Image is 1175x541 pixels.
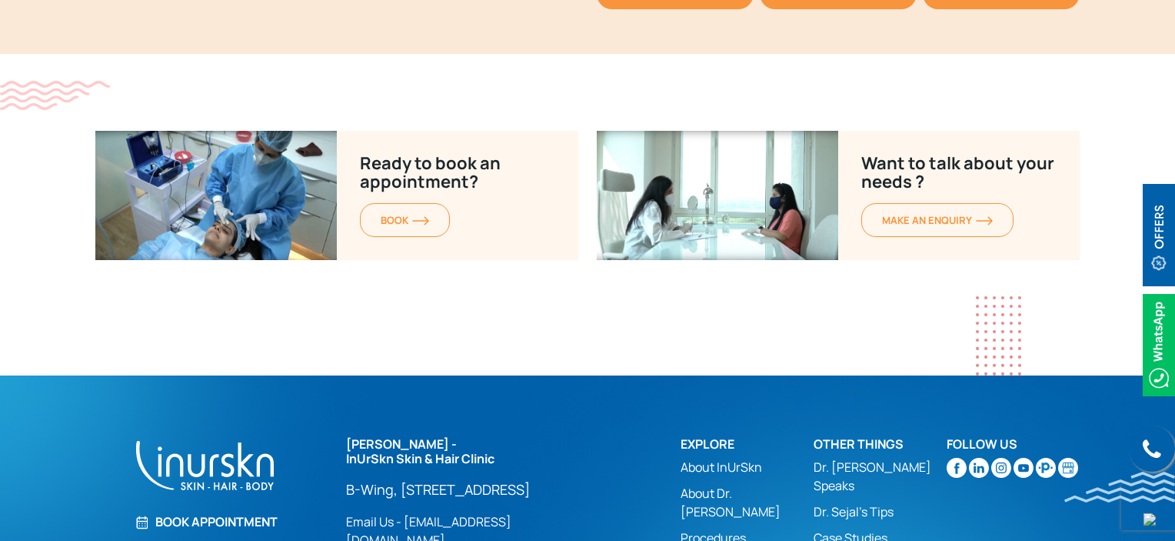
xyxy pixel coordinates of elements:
[976,216,993,225] img: orange-arrow
[681,458,814,476] a: About InUrSkn
[597,131,838,260] img: Ready-to-book
[1058,458,1078,478] img: Skin-and-Hair-Clinic
[1143,294,1175,396] img: Whatsappicon
[360,154,555,191] p: Ready to book an appointment?
[1064,472,1175,503] img: bluewave
[861,203,1014,237] a: MAKE AN enquiryorange-arrow
[947,458,967,478] img: facebook
[814,437,947,452] h2: Other Things
[991,458,1011,478] img: instagram
[1014,458,1034,478] img: youtube
[381,213,429,227] span: BOOK
[134,513,328,531] a: Book Appointment
[969,458,989,478] img: linkedin
[134,516,148,529] img: Book Appointment
[346,480,601,499] a: B-Wing, [STREET_ADDRESS]
[346,437,601,466] h2: [PERSON_NAME] - InUrSkn Skin & Hair Clinic
[882,213,993,227] span: MAKE AN enquiry
[1143,184,1175,286] img: offerBt
[1143,335,1175,352] a: Whatsappicon
[1036,458,1056,478] img: sejal-saheta-dermatologist
[134,437,276,493] img: inurskn-footer-logo
[976,296,1021,376] img: dotes1
[814,458,947,495] a: Dr. [PERSON_NAME] Speaks
[861,154,1057,191] p: Want to talk about your needs ?
[681,484,814,521] a: About Dr. [PERSON_NAME]
[947,437,1080,452] h2: Follow Us
[412,216,429,225] img: orange-arrow
[360,203,450,237] a: BOOKorange-arrow
[95,131,337,260] img: Want-to-talk-about
[814,503,947,521] a: Dr. Sejal's Tips
[1143,513,1156,526] img: up-blue-arrow.svg
[681,437,814,452] h2: Explore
